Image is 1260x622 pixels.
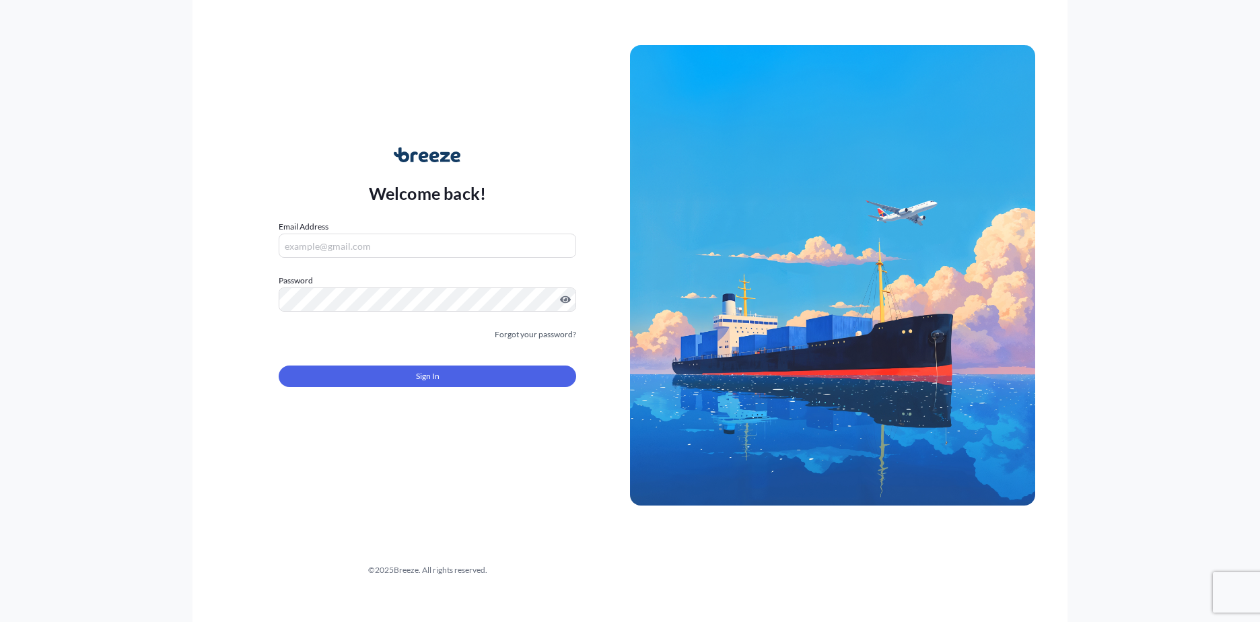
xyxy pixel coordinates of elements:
[630,45,1035,506] img: Ship illustration
[416,370,440,383] span: Sign In
[369,182,487,204] p: Welcome back!
[279,274,576,287] label: Password
[225,563,630,577] div: © 2025 Breeze. All rights reserved.
[279,234,576,258] input: example@gmail.com
[279,220,328,234] label: Email Address
[560,294,571,305] button: Show password
[495,328,576,341] a: Forgot your password?
[279,366,576,387] button: Sign In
